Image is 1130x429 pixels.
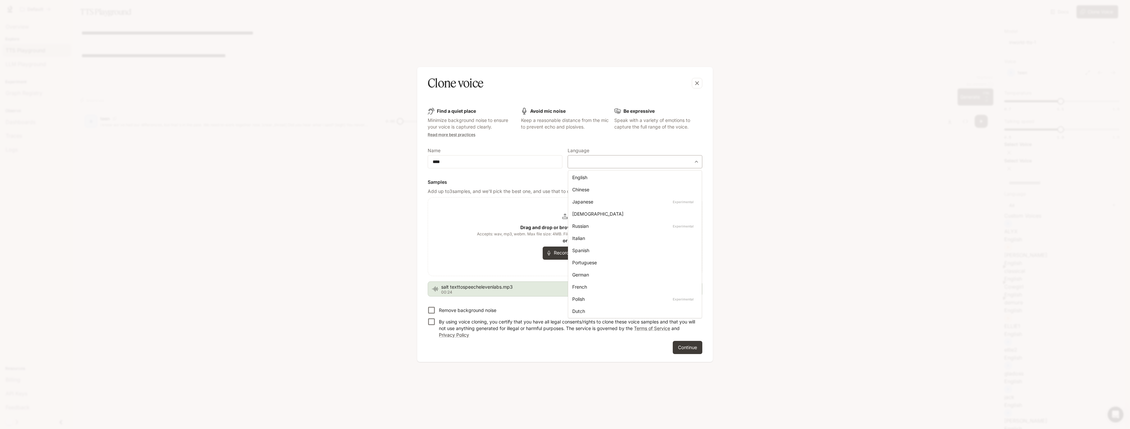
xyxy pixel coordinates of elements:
[671,199,695,205] p: Experimental
[671,223,695,229] p: Experimental
[671,296,695,302] p: Experimental
[572,296,695,302] div: Polish
[572,223,695,229] div: Russian
[572,235,695,242] div: Italian
[572,247,695,254] div: Spanish
[572,308,695,315] div: Dutch
[572,283,695,290] div: French
[572,210,695,217] div: [DEMOGRAPHIC_DATA]
[572,174,695,181] div: English
[572,186,695,193] div: Chinese
[572,259,695,266] div: Portuguese
[572,198,695,205] div: Japanese
[572,271,695,278] div: German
